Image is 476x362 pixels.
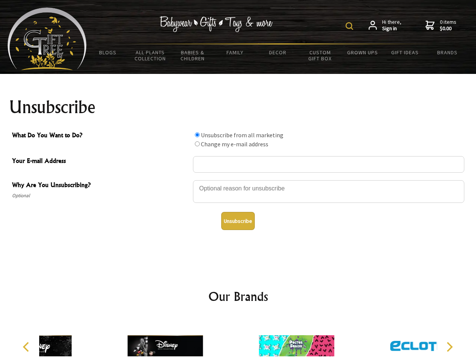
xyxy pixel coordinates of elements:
input: What Do You Want to Do? [195,141,200,146]
a: BLOGS [87,44,129,60]
strong: Sign in [382,25,401,32]
a: Babies & Children [171,44,214,66]
a: Decor [256,44,299,60]
label: Unsubscribe from all marketing [201,131,283,139]
a: 0 items$0.00 [425,19,456,32]
span: 0 items [440,18,456,32]
a: Grown Ups [341,44,384,60]
h2: Our Brands [15,287,461,305]
h1: Unsubscribe [9,98,467,116]
strong: $0.00 [440,25,456,32]
a: Hi there,Sign in [369,19,401,32]
img: Babywear - Gifts - Toys & more [160,16,273,32]
a: Brands [426,44,469,60]
button: Previous [19,339,35,355]
span: Your E-mail Address [12,156,189,167]
input: Your E-mail Address [193,156,464,173]
a: Family [214,44,257,60]
span: Hi there, [382,19,401,32]
span: Optional [12,191,189,200]
a: All Plants Collection [129,44,172,66]
span: Why Are You Unsubscribing? [12,180,189,191]
a: Custom Gift Box [299,44,341,66]
img: Babyware - Gifts - Toys and more... [8,8,87,70]
label: Change my e-mail address [201,140,268,148]
a: Gift Ideas [384,44,426,60]
img: product search [346,22,353,30]
input: What Do You Want to Do? [195,132,200,137]
button: Next [441,339,458,355]
button: Unsubscribe [221,212,255,230]
textarea: Why Are You Unsubscribing? [193,180,464,203]
span: What Do You Want to Do? [12,130,189,141]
